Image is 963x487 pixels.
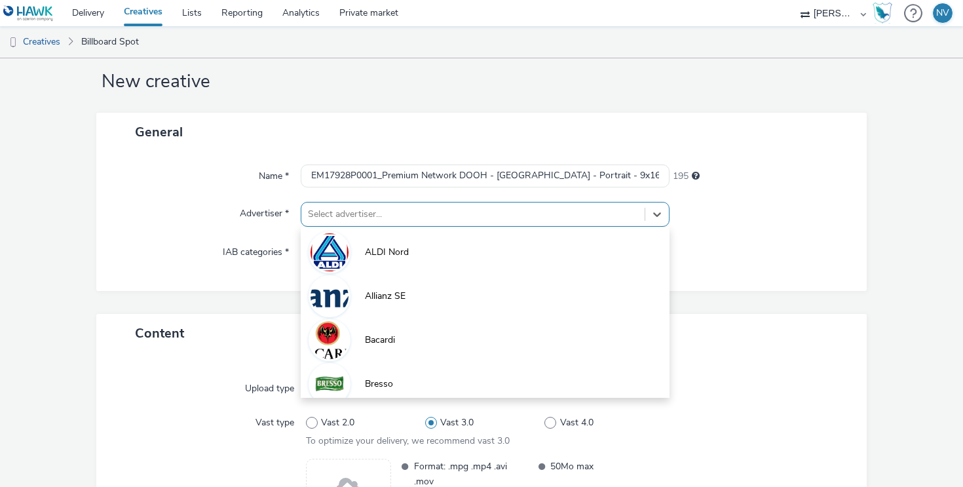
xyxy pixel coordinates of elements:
[96,69,867,94] h1: New creative
[135,324,184,342] span: Content
[254,165,294,183] label: Name *
[217,241,294,259] label: IAB categories *
[311,277,349,315] img: Allianz SE
[250,411,299,429] label: Vast type
[321,416,354,429] span: Vast 2.0
[240,377,299,395] label: Upload type
[3,5,54,22] img: undefined Logo
[936,3,949,23] div: NV
[673,170,689,183] span: 195
[135,123,183,141] span: General
[365,246,409,259] span: ALDI Nord
[311,365,349,403] img: Bresso
[692,170,700,183] div: Maximum 255 characters
[235,202,294,220] label: Advertiser *
[873,3,892,24] img: Hawk Academy
[440,416,474,429] span: Vast 3.0
[311,233,349,273] img: ALDI Nord
[7,36,20,49] img: dooh
[560,416,594,429] span: Vast 4.0
[365,334,395,347] span: Bacardi
[301,165,670,187] input: Name
[365,378,393,391] span: Bresso
[873,3,897,24] a: Hawk Academy
[365,290,406,303] span: Allianz SE
[306,435,510,447] span: To optimize your delivery, we recommend vast 3.0
[311,321,349,359] img: Bacardi
[75,26,145,58] a: Billboard Spot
